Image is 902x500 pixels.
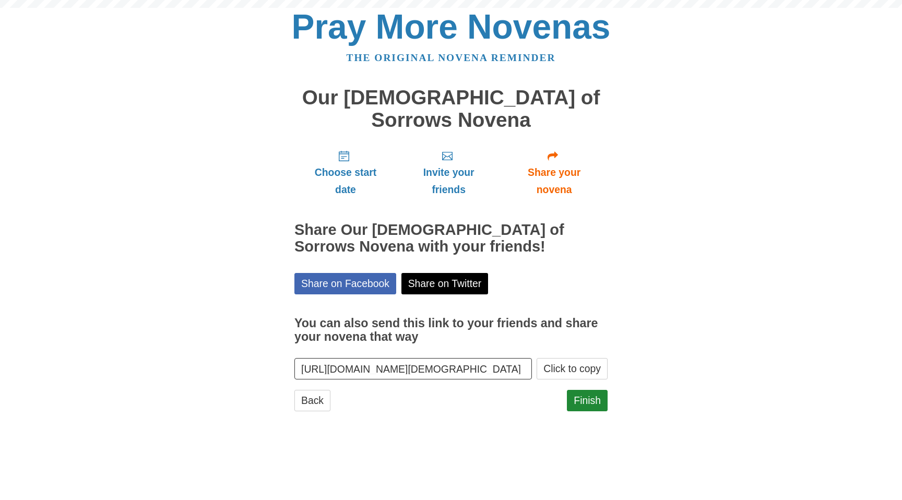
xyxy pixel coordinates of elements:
[294,87,608,131] h1: Our [DEMOGRAPHIC_DATA] of Sorrows Novena
[407,164,490,198] span: Invite your friends
[501,141,608,204] a: Share your novena
[294,222,608,255] h2: Share Our [DEMOGRAPHIC_DATA] of Sorrows Novena with your friends!
[567,390,608,411] a: Finish
[511,164,597,198] span: Share your novena
[347,52,556,63] a: The original novena reminder
[292,7,611,46] a: Pray More Novenas
[294,141,397,204] a: Choose start date
[294,273,396,294] a: Share on Facebook
[401,273,489,294] a: Share on Twitter
[294,390,330,411] a: Back
[397,141,501,204] a: Invite your friends
[537,358,608,379] button: Click to copy
[305,164,386,198] span: Choose start date
[294,317,608,343] h3: You can also send this link to your friends and share your novena that way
